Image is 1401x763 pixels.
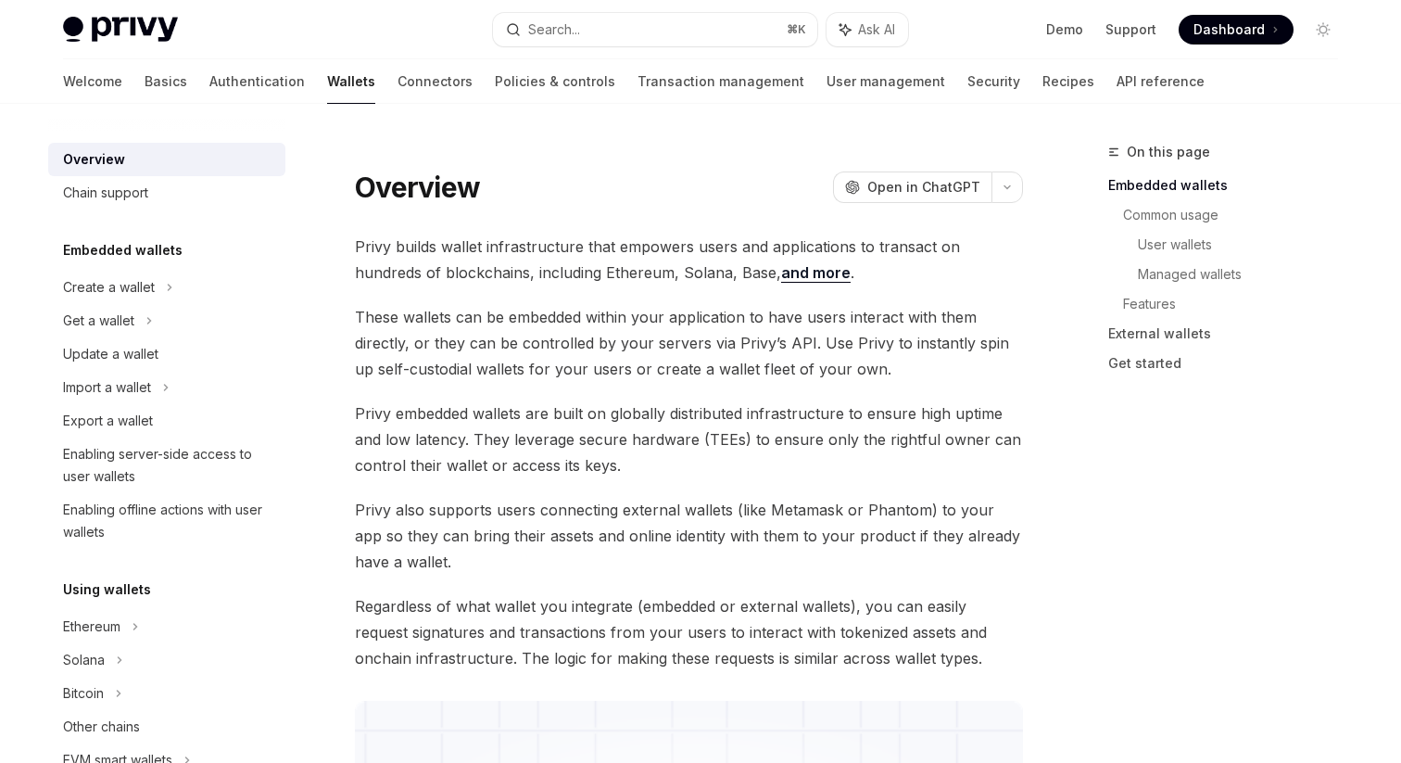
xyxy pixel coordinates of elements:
div: Enabling server-side access to user wallets [63,443,274,488]
a: Dashboard [1179,15,1294,45]
span: These wallets can be embedded within your application to have users interact with them directly, ... [355,304,1023,382]
a: External wallets [1108,319,1353,349]
span: Privy builds wallet infrastructure that empowers users and applications to transact on hundreds o... [355,234,1023,286]
a: Get started [1108,349,1353,378]
div: Search... [528,19,580,41]
a: Enabling server-side access to user wallets [48,438,285,493]
a: Support [1105,20,1156,39]
div: Overview [63,148,125,171]
h1: Overview [355,171,480,204]
div: Chain support [63,182,148,204]
div: Export a wallet [63,410,153,432]
a: Security [967,59,1020,104]
a: Embedded wallets [1108,171,1353,200]
div: Solana [63,649,105,671]
a: Overview [48,143,285,176]
a: Managed wallets [1138,260,1353,289]
span: Open in ChatGPT [867,178,980,197]
div: Get a wallet [63,310,134,332]
a: Recipes [1042,59,1094,104]
a: Welcome [63,59,122,104]
a: Chain support [48,176,285,210]
span: Privy embedded wallets are built on globally distributed infrastructure to ensure high uptime and... [355,401,1023,478]
a: User management [827,59,945,104]
a: Update a wallet [48,337,285,371]
h5: Embedded wallets [63,239,183,261]
a: Transaction management [637,59,804,104]
a: API reference [1117,59,1205,104]
img: light logo [63,17,178,43]
a: Export a wallet [48,404,285,438]
div: Other chains [63,716,140,738]
a: Connectors [398,59,473,104]
a: Authentication [209,59,305,104]
h5: Using wallets [63,579,151,601]
button: Ask AI [827,13,908,46]
span: ⌘ K [787,22,806,37]
span: Regardless of what wallet you integrate (embedded or external wallets), you can easily request si... [355,593,1023,671]
button: Search...⌘K [493,13,817,46]
a: User wallets [1138,230,1353,260]
a: Enabling offline actions with user wallets [48,493,285,549]
div: Enabling offline actions with user wallets [63,499,274,543]
a: Other chains [48,710,285,744]
a: Basics [145,59,187,104]
div: Update a wallet [63,343,158,365]
div: Ethereum [63,616,120,638]
span: Privy also supports users connecting external wallets (like Metamask or Phantom) to your app so t... [355,497,1023,575]
div: Create a wallet [63,276,155,299]
a: and more [781,263,851,283]
button: Open in ChatGPT [833,172,991,203]
a: Demo [1046,20,1083,39]
a: Common usage [1123,200,1353,230]
span: Ask AI [858,20,895,39]
a: Policies & controls [495,59,615,104]
div: Bitcoin [63,682,104,705]
span: On this page [1127,141,1210,163]
a: Wallets [327,59,375,104]
div: Import a wallet [63,376,151,399]
button: Toggle dark mode [1308,15,1338,45]
span: Dashboard [1193,20,1265,39]
a: Features [1123,289,1353,319]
